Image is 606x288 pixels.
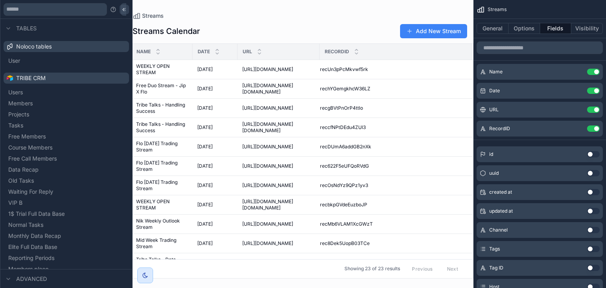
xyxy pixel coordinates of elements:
button: Members place [7,264,126,275]
button: Normal Tasks [7,219,126,230]
button: Monthly Data Recap [7,230,126,241]
span: URL [489,107,499,113]
span: Date [489,88,500,94]
button: Free Members [7,131,126,142]
button: Tasks [7,120,126,131]
span: Tag ID [489,265,503,271]
span: Waiting For Reply [8,188,53,196]
button: Elite Full Data Base [7,241,126,252]
span: Data Recap [8,166,39,174]
span: Date [198,49,210,55]
button: Fields [540,23,572,34]
button: Members [7,98,126,109]
span: Free Call Members [8,155,57,163]
span: Noloco tables [16,43,52,50]
span: id [489,151,493,157]
span: URL [243,49,252,55]
span: Reporting Periods [8,254,54,262]
button: User [7,55,126,66]
span: Streams [488,6,507,13]
button: Free Call Members [7,153,126,164]
span: Monthly Data Recap [8,232,61,240]
span: Course Members [8,144,52,151]
span: Tables [16,24,37,32]
button: Course Members [7,142,126,153]
span: Users [8,88,23,96]
span: Old Tasks [8,177,34,185]
span: 1$ Trial Full Data Base [8,210,65,218]
span: Elite Full Data Base [8,243,57,251]
span: TRIBE CRM [16,74,46,82]
span: Showing 23 of 23 results [344,266,400,272]
button: Data Recap [7,164,126,175]
span: RecordID [325,49,349,55]
span: Name [137,49,151,55]
button: Waiting For Reply [7,186,126,197]
span: Advanced [16,275,47,283]
button: VIP B [7,197,126,208]
span: updated at [489,208,513,214]
button: Projects [7,109,126,120]
button: Options [509,23,540,34]
span: Free Members [8,133,46,140]
span: User [8,57,20,65]
button: Visibility [571,23,603,34]
button: 1$ Trial Full Data Base [7,208,126,219]
span: Channel [489,227,508,233]
button: Old Tasks [7,175,126,186]
span: created at [489,189,512,195]
span: Tags [489,246,500,252]
span: Projects [8,110,29,118]
img: Airtable Logo [7,75,13,81]
button: General [477,23,509,34]
button: Reporting Periods [7,252,126,264]
span: VIP B [8,199,22,207]
span: uuid [489,170,499,176]
button: Users [7,87,126,98]
span: Normal Tasks [8,221,43,229]
span: Name [489,69,503,75]
span: Members [8,99,33,107]
span: RecordID [489,125,510,132]
span: Tasks [8,122,23,129]
span: Members place [8,265,49,273]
